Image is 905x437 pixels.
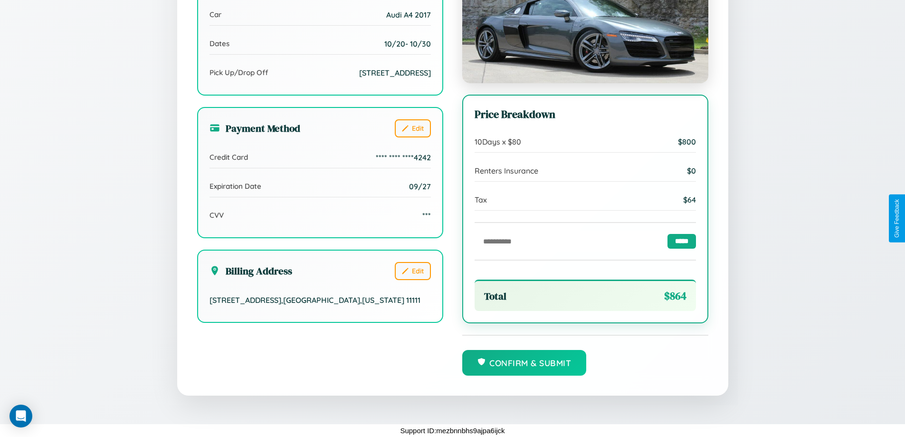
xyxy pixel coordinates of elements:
button: Edit [395,119,431,137]
h3: Billing Address [210,264,292,278]
button: Confirm & Submit [462,350,587,376]
span: 09/27 [409,182,431,191]
span: Total [484,289,506,303]
span: Car [210,10,221,19]
h3: Price Breakdown [475,107,696,122]
button: Edit [395,262,431,280]
span: Tax [475,195,487,204]
span: [STREET_ADDRESS] [359,68,431,78]
p: Support ID: mezbnnbhs9ajpa6ijck [400,424,505,437]
span: Audi A4 2017 [386,10,431,19]
h3: Payment Method [210,121,300,135]
span: Expiration Date [210,182,261,191]
span: CVV [210,211,224,220]
span: Renters Insurance [475,166,538,175]
span: Pick Up/Drop Off [210,68,268,77]
span: 10 Days x $ 80 [475,137,521,146]
span: [STREET_ADDRESS] , [GEOGRAPHIC_DATA] , [US_STATE] 11111 [210,295,420,305]
div: Open Intercom Messenger [10,405,32,427]
span: Credit Card [210,153,248,162]
span: $ 864 [664,289,686,303]
span: $ 800 [678,137,696,146]
span: $ 64 [683,195,696,204]
span: 10 / 20 - 10 / 30 [384,39,431,49]
div: Give Feedback [894,199,900,238]
span: Dates [210,39,229,48]
span: $ 0 [687,166,696,175]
